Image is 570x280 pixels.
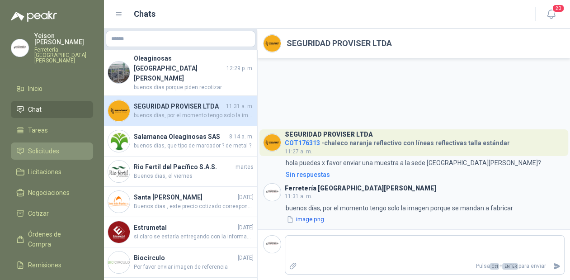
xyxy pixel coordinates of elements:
[134,223,236,233] h4: Estrumetal
[104,126,257,157] a: Company LogoSalamanca Oleaginosas SAS8:14 a. m.buenos dias, que tipo de marcador ? de metal ?
[34,33,93,45] p: Yeison [PERSON_NAME]
[285,148,312,155] span: 11:27 a. m.
[28,146,59,156] span: Solicitudes
[11,101,93,118] a: Chat
[28,188,70,198] span: Negociaciones
[286,215,325,224] button: image.png
[104,157,257,187] a: Company LogoRio Fertil del Pacífico S.A.S.martesBuenos dias, el viernes
[134,8,155,20] h1: Chats
[285,193,312,199] span: 11:31 a. m.
[285,132,373,137] h3: SEGURIDAD PROVISER LTDA
[11,39,28,57] img: Company Logo
[134,132,227,142] h4: Salamanca Oleaginosas SAS
[284,170,565,180] a: Sin respuestas
[28,209,49,218] span: Cotizar
[108,161,130,182] img: Company Logo
[264,134,281,151] img: Company Logo
[236,163,254,171] span: martes
[108,221,130,243] img: Company Logo
[285,139,320,147] span: COT176313
[286,203,513,213] p: buenos días, por el momento tengo solo la imagen porque se mandan a fabricar
[108,252,130,273] img: Company Logo
[134,83,254,92] span: buenos dias porque piden recotizar
[264,184,281,201] img: Company Logo
[285,186,436,191] h3: Ferretería [GEOGRAPHIC_DATA][PERSON_NAME]
[108,62,130,83] img: Company Logo
[134,162,234,172] h4: Rio Fertil del Pacífico S.A.S.
[549,258,564,274] button: Enviar
[108,191,130,213] img: Company Logo
[134,142,254,150] span: buenos dias, que tipo de marcador ? de metal ?
[11,80,93,97] a: Inicio
[238,193,254,202] span: [DATE]
[11,226,93,253] a: Órdenes de Compra
[134,263,254,271] span: Por favor enviar imagen de referencia
[28,229,85,249] span: Órdenes de Compra
[28,167,61,177] span: Licitaciones
[108,130,130,152] img: Company Logo
[104,247,257,278] a: Company LogoBiocirculo[DATE]Por favor enviar imagen de referencia
[11,205,93,222] a: Cotizar
[134,253,236,263] h4: Biocirculo
[11,11,57,22] img: Logo peakr
[28,104,42,114] span: Chat
[226,64,254,73] span: 12:29 p. m.
[11,122,93,139] a: Tareas
[286,158,541,168] p: hola puedes x favor enviar una muestra a la sede [GEOGRAPHIC_DATA][PERSON_NAME]?
[134,192,236,202] h4: Santa [PERSON_NAME]
[134,172,254,180] span: Buenos dias, el viernes
[134,202,254,211] span: Buenos dias , este precio cotizado corresponde a promocion de Julio , ya en agosto el precio es d...
[28,84,42,94] span: Inicio
[285,137,510,146] h4: - chaleco naranja reflectivo con líneas reflectivas talla estándar
[301,258,550,274] p: Pulsa + para enviar
[264,35,281,52] img: Company Logo
[543,6,559,23] button: 20
[502,263,518,270] span: ENTER
[134,233,254,241] span: si claro se estaría entregando con la información requerida pero seria por un monto mínimo de des...
[134,111,254,120] span: buenos días, por el momento tengo solo la imagen porque se mandan a fabricar
[285,258,301,274] label: Adjuntar archivos
[264,236,281,253] img: Company Logo
[134,101,224,111] h4: SEGURIDAD PROVISER LTDA
[226,102,254,111] span: 11:31 a. m.
[28,125,48,135] span: Tareas
[108,100,130,122] img: Company Logo
[11,184,93,201] a: Negociaciones
[238,254,254,262] span: [DATE]
[104,50,257,96] a: Company LogoOleaginosas [GEOGRAPHIC_DATA][PERSON_NAME]12:29 p. m.buenos dias porque piden recotizar
[28,260,61,270] span: Remisiones
[34,47,93,63] p: Ferretería [GEOGRAPHIC_DATA][PERSON_NAME]
[286,170,330,180] div: Sin respuestas
[104,217,257,247] a: Company LogoEstrumetal[DATE]si claro se estaría entregando con la información requerida pero seri...
[104,96,257,126] a: Company LogoSEGURIDAD PROVISER LTDA11:31 a. m.buenos días, por el momento tengo solo la imagen po...
[11,163,93,180] a: Licitaciones
[229,133,254,141] span: 8:14 a. m.
[287,37,392,50] h2: SEGURIDAD PROVISER LTDA
[134,53,225,83] h4: Oleaginosas [GEOGRAPHIC_DATA][PERSON_NAME]
[238,223,254,232] span: [DATE]
[11,142,93,160] a: Solicitudes
[490,263,499,270] span: Ctrl
[552,4,565,13] span: 20
[11,256,93,274] a: Remisiones
[104,187,257,217] a: Company LogoSanta [PERSON_NAME][DATE]Buenos dias , este precio cotizado corresponde a promocion d...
